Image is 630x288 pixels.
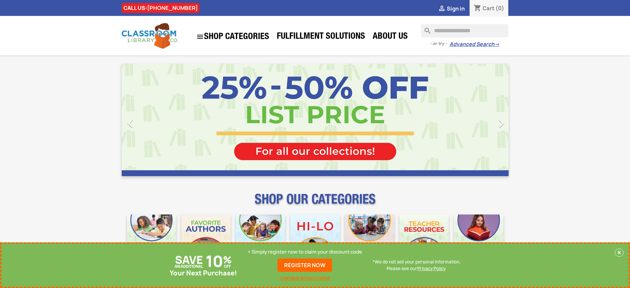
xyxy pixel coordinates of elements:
i: shopping_cart [474,5,482,13]
input: Search [421,24,508,37]
a: [PHONE_NUMBER] [147,4,198,12]
span: Cart [483,5,494,12]
span: → [494,41,499,48]
ul: Carousel container [122,64,509,176]
img: CLC_Dyslexia_Mobile.jpg [454,215,503,264]
a:  Sign in [438,5,465,12]
a: SHOP CATEGORIES [193,29,273,44]
img: CLC_Fiction_Nonfiction_Mobile.jpg [345,215,394,264]
i: search [421,24,429,32]
i:  [493,115,510,131]
img: CLC_Teacher_Resources_Mobile.jpg [399,215,449,264]
span: - or try - [430,40,449,47]
span: Sign in [447,5,465,12]
p: SHOP OUR CATEGORIES [122,197,509,209]
a: Next [450,64,509,176]
span: (0) [495,5,504,12]
i:  [438,5,446,13]
div: CALL US: [122,3,199,13]
img: CLC_Favorite_Authors_Mobile.jpg [181,215,231,264]
a: Previous [122,64,180,176]
i:  [122,115,139,131]
img: CLC_HiLo_Mobile.jpg [290,215,340,264]
a: Fulfillment Solutions [273,30,368,44]
img: Classroom Library Company [122,23,178,49]
a: Advanced Search→ [449,41,499,48]
i:  [196,33,204,41]
a: About Us [369,30,411,44]
img: CLC_Phonics_And_Decodables_Mobile.jpg [236,215,285,264]
img: CLC_Bulk_Mobile.jpg [127,215,176,264]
